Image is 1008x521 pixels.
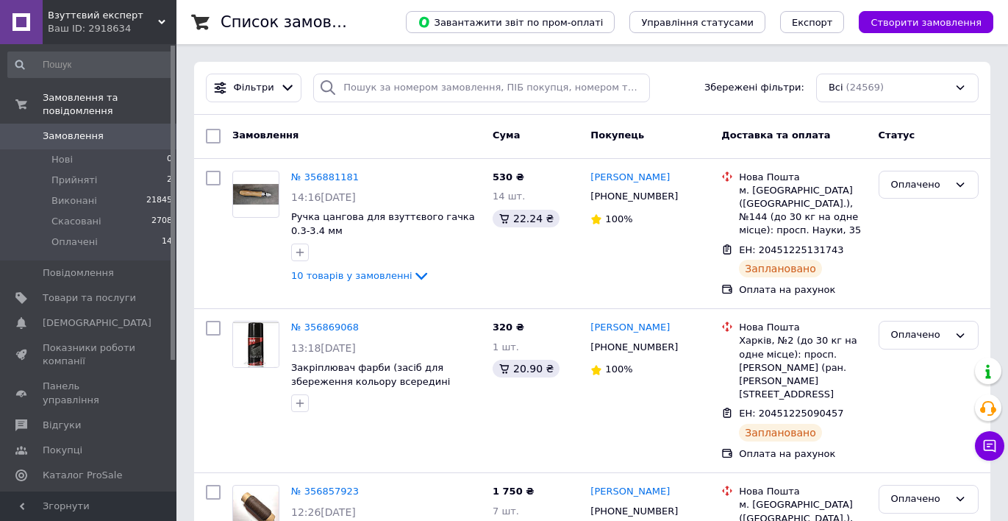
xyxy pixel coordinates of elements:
button: Створити замовлення [859,11,993,33]
div: Нова Пошта [739,321,866,334]
div: Оплачено [891,327,948,343]
div: Нова Пошта [739,485,866,498]
a: Ручка цангова для взуттєвого гачка 0.3-3.4 мм [291,211,475,236]
span: Замовлення [43,130,104,143]
span: Показники роботи компанії [43,341,136,368]
span: Замовлення [232,130,299,141]
span: Cума [493,130,520,141]
span: Нові [51,153,73,166]
span: Панель управління [43,380,136,406]
span: 14 шт. [493,191,525,202]
span: ЕН: 20451225131743 [739,244,843,255]
span: 14:16[DATE] [291,191,356,203]
span: Всі [829,81,843,95]
span: 21845 [146,194,172,208]
span: 320 ₴ [493,322,524,333]
a: Створити замовлення [844,16,993,27]
span: Покупець [590,130,644,141]
a: Фото товару [232,321,279,368]
a: № 356881181 [291,171,359,182]
span: Доставка та оплата [721,130,830,141]
span: Виконані [51,194,97,208]
input: Пошук [7,52,174,78]
span: Замовлення та повідомлення [43,91,176,118]
span: Створити замовлення [871,17,982,28]
span: 1 750 ₴ [493,486,534,497]
span: 100% [605,364,632,375]
button: Експорт [780,11,845,33]
span: 0 [167,153,172,166]
span: Повідомлення [43,266,114,280]
div: Ваш ID: 2918634 [48,22,176,35]
span: Скасовані [51,215,101,228]
div: Оплата на рахунок [739,283,866,297]
div: [PHONE_NUMBER] [587,187,681,206]
div: 20.90 ₴ [493,360,560,378]
span: Оплачені [51,235,98,249]
a: № 356857923 [291,486,359,497]
div: Заплановано [739,424,822,442]
img: Фото товару [233,184,279,205]
a: Закріплювач фарби (засіб для збереження кольору всередині взуття) KAPS Color Stop 150 ml [291,362,450,400]
span: Прийняті [51,174,97,187]
span: Відгуки [43,419,81,432]
span: (24569) [846,82,884,93]
div: Оплачено [891,177,948,193]
span: 12:26[DATE] [291,506,356,518]
span: Покупці [43,444,82,457]
a: № 356869068 [291,322,359,333]
div: Заплановано [739,260,822,277]
span: Збережені фільтри: [704,81,804,95]
div: [PHONE_NUMBER] [587,502,681,521]
a: [PERSON_NAME] [590,171,670,185]
span: 13:18[DATE] [291,342,356,354]
div: м. [GEOGRAPHIC_DATA] ([GEOGRAPHIC_DATA].), №144 (до 30 кг на одне місце): просп. Науки, 35 [739,184,866,238]
span: 2708 [151,215,172,228]
span: Завантажити звіт по пром-оплаті [418,15,603,29]
span: 1 шт. [493,341,519,352]
img: Фото товару [233,322,279,367]
button: Завантажити звіт по пром-оплаті [406,11,615,33]
div: Оплачено [891,492,948,507]
div: Оплата на рахунок [739,447,866,461]
span: 100% [605,213,632,224]
span: Експорт [792,17,833,28]
span: [DEMOGRAPHIC_DATA] [43,316,151,330]
span: ЕН: 20451225090457 [739,408,843,419]
input: Пошук за номером замовлення, ПІБ покупця, номером телефону, Email, номером накладної [313,74,650,102]
span: Товари та послуги [43,291,136,305]
span: 530 ₴ [493,171,524,182]
span: Фільтри [234,81,274,95]
a: [PERSON_NAME] [590,485,670,499]
span: Управління статусами [641,17,754,28]
span: Каталог ProSale [43,469,122,482]
button: Управління статусами [629,11,765,33]
a: [PERSON_NAME] [590,321,670,335]
div: [PHONE_NUMBER] [587,338,681,357]
span: 7 шт. [493,506,519,517]
a: Фото товару [232,171,279,218]
div: 22.24 ₴ [493,210,560,227]
h1: Список замовлень [221,13,370,31]
span: Взуттєвий експерт [48,9,158,22]
div: Харків, №2 (до 30 кг на одне місце): просп.[PERSON_NAME] (ран. [PERSON_NAME][STREET_ADDRESS] [739,334,866,401]
span: 2 [167,174,172,187]
span: 10 товарів у замовленні [291,270,412,281]
span: Статус [879,130,915,141]
button: Чат з покупцем [975,431,1004,461]
a: 10 товарів у замовленні [291,270,430,281]
span: 14 [162,235,172,249]
div: Нова Пошта [739,171,866,184]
